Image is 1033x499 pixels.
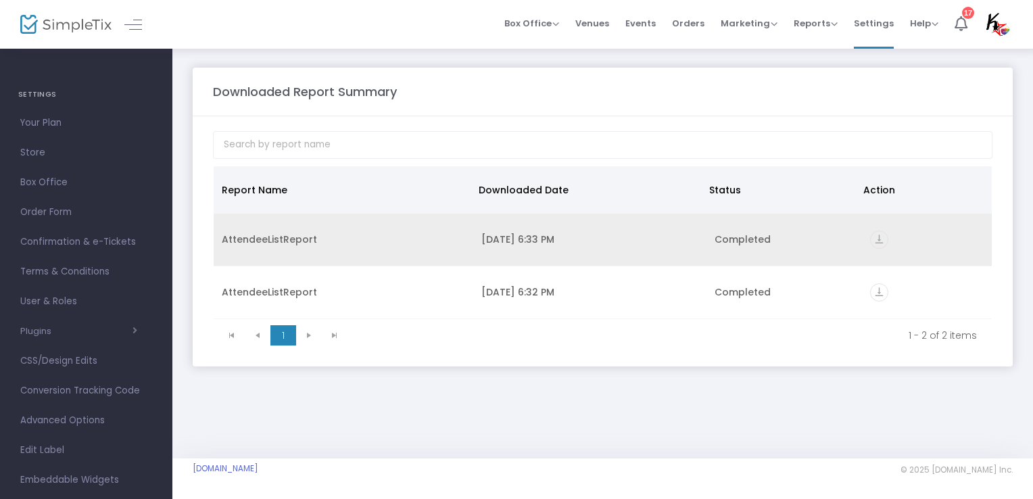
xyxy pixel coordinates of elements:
span: Embeddable Widgets [20,471,152,489]
span: Help [910,17,938,30]
span: Events [625,6,656,41]
div: Data table [214,166,992,319]
a: [DOMAIN_NAME] [193,463,258,474]
div: https://go.SimpleTix.com/mafnj [870,283,984,302]
button: Plugins [20,326,137,337]
div: https://go.SimpleTix.com/e31l6 [870,231,984,249]
kendo-pager-info: 1 - 2 of 2 items [357,329,977,342]
span: Advanced Options [20,412,152,429]
div: AttendeeListReport [222,285,465,299]
span: Terms & Conditions [20,263,152,281]
div: AttendeeListReport [222,233,465,246]
h4: SETTINGS [18,81,154,108]
m-panel-title: Downloaded Report Summary [213,82,397,101]
span: Box Office [20,174,152,191]
a: vertical_align_bottom [870,235,888,248]
div: Completed [715,233,854,246]
span: Page 1 [270,325,296,346]
div: Completed [715,285,854,299]
span: Box Office [504,17,559,30]
span: User & Roles [20,293,152,310]
span: Marketing [721,17,777,30]
span: Your Plan [20,114,152,132]
th: Status [701,166,855,214]
span: Edit Label [20,442,152,459]
span: Venues [575,6,609,41]
span: Reports [794,17,838,30]
th: Downloaded Date [471,166,702,214]
div: 17 [962,7,974,19]
a: vertical_align_bottom [870,287,888,301]
span: Orders [672,6,704,41]
div: 9/20/2025 6:32 PM [481,285,698,299]
input: Search by report name [213,131,992,159]
i: vertical_align_bottom [870,283,888,302]
span: Settings [854,6,894,41]
span: © 2025 [DOMAIN_NAME] Inc. [900,465,1013,475]
span: Store [20,144,152,162]
th: Action [855,166,984,214]
span: Confirmation & e-Tickets [20,233,152,251]
i: vertical_align_bottom [870,231,888,249]
span: Order Form [20,204,152,221]
span: Conversion Tracking Code [20,382,152,400]
div: 9/20/2025 6:33 PM [481,233,698,246]
th: Report Name [214,166,471,214]
span: CSS/Design Edits [20,352,152,370]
